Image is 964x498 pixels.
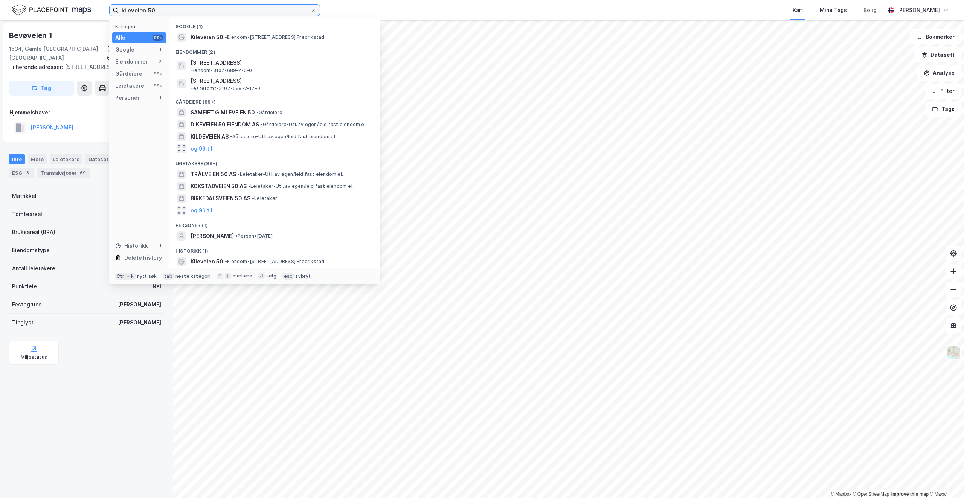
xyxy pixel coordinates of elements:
[12,192,37,201] div: Matrikkel
[191,108,255,117] span: SAMEIET GIMLEVEIEN 50
[238,171,343,177] span: Leietaker • Utl. av egen/leid fast eiendom el.
[191,170,236,179] span: TRÅLVEIEN 50 AS
[248,183,354,189] span: Leietaker • Utl. av egen/leid fast eiendom el.
[169,93,380,107] div: Gårdeiere (99+)
[169,242,380,256] div: Historikk (1)
[191,120,259,129] span: DIKEVEIEN 50 EIENDOM AS
[191,144,212,153] button: og 96 til
[9,29,54,41] div: Bevøveien 1
[78,169,87,177] div: 69
[252,195,254,201] span: •
[21,354,47,360] div: Miljøstatus
[157,59,163,65] div: 2
[225,34,227,40] span: •
[925,84,961,99] button: Filter
[137,273,157,279] div: nytt søk
[191,194,250,203] span: BIRKEDALSVEIEN 50 AS
[915,47,961,62] button: Datasett
[12,282,37,291] div: Punktleie
[115,33,125,42] div: Alle
[191,58,371,67] span: [STREET_ADDRESS]
[153,282,161,291] div: Nei
[85,154,114,164] div: Datasett
[107,44,164,62] div: [GEOGRAPHIC_DATA], 689/2
[115,69,142,78] div: Gårdeiere
[191,257,223,266] span: Kileveien 50
[124,253,162,262] div: Delete history
[12,300,41,309] div: Festegrunn
[191,33,223,42] span: Kileveien 50
[233,273,252,279] div: markere
[118,300,161,309] div: [PERSON_NAME]
[831,492,851,497] a: Mapbox
[266,273,276,279] div: velg
[191,76,371,85] span: [STREET_ADDRESS]
[926,462,964,498] iframe: Chat Widget
[225,259,324,265] span: Eiendom • [STREET_ADDRESS] Fredrikstad
[119,5,311,16] input: Søk på adresse, matrikkel, gårdeiere, leietakere eller personer
[926,462,964,498] div: Kontrollprogram for chat
[12,3,91,17] img: logo.f888ab2527a4732fd821a326f86c7f29.svg
[238,171,240,177] span: •
[235,233,238,239] span: •
[891,492,929,497] a: Improve this map
[863,6,877,15] div: Bolig
[282,273,294,280] div: esc
[256,110,282,116] span: Gårdeiere
[12,318,34,327] div: Tinglyst
[157,47,163,53] div: 1
[191,85,260,91] span: Festetomt • 3107-689-2-17-0
[225,259,227,264] span: •
[153,71,163,77] div: 99+
[115,93,140,102] div: Personer
[9,154,25,164] div: Info
[12,210,42,219] div: Tomteareal
[9,44,107,62] div: 1634, Gamle [GEOGRAPHIC_DATA], [GEOGRAPHIC_DATA]
[115,81,144,90] div: Leietakere
[50,154,82,164] div: Leietakere
[118,318,161,327] div: [PERSON_NAME]
[235,233,273,239] span: Person • [DATE]
[853,492,889,497] a: OpenStreetMap
[163,273,174,280] div: tab
[230,134,232,139] span: •
[9,108,164,117] div: Hjemmelshaver
[295,273,311,279] div: avbryt
[115,24,166,29] div: Kategori
[793,6,803,15] div: Kart
[248,183,250,189] span: •
[261,122,367,128] span: Gårdeiere • Utl. av egen/leid fast eiendom el.
[261,122,263,127] span: •
[256,110,259,115] span: •
[225,34,324,40] span: Eiendom • [STREET_ADDRESS] Fredrikstad
[115,45,134,54] div: Google
[191,67,252,73] span: Eiendom • 3107-689-2-0-0
[169,155,380,168] div: Leietakere (99+)
[9,64,65,70] span: Tilhørende adresser:
[910,29,961,44] button: Bokmerker
[191,206,212,215] button: og 96 til
[12,264,55,273] div: Antall leietakere
[28,154,47,164] div: Eiere
[897,6,940,15] div: [PERSON_NAME]
[157,243,163,249] div: 1
[175,273,211,279] div: neste kategori
[12,246,50,255] div: Eiendomstype
[191,231,234,241] span: [PERSON_NAME]
[169,216,380,230] div: Personer (1)
[157,95,163,101] div: 1
[12,228,55,237] div: Bruksareal (BRA)
[946,346,961,360] img: Z
[153,83,163,89] div: 99+
[820,6,847,15] div: Mine Tags
[917,65,961,81] button: Analyse
[169,18,380,31] div: Google (1)
[926,102,961,117] button: Tags
[153,35,163,41] div: 99+
[115,241,148,250] div: Historikk
[230,134,336,140] span: Gårdeiere • Utl. av egen/leid fast eiendom el.
[24,169,31,177] div: 3
[115,273,136,280] div: Ctrl + k
[252,195,277,201] span: Leietaker
[191,132,229,141] span: KILDEVEIEN AS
